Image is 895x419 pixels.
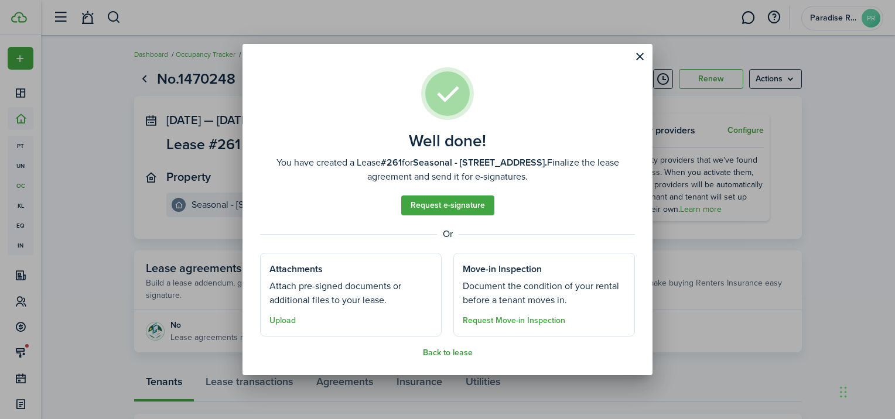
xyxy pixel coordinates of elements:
[260,227,635,241] well-done-separator: Or
[413,156,547,169] b: Seasonal - [STREET_ADDRESS].
[269,279,432,307] well-done-section-description: Attach pre-signed documents or additional files to your lease.
[401,195,494,215] a: Request e-signature
[269,316,296,325] button: Upload
[269,262,323,276] well-done-section-title: Attachments
[463,279,626,307] well-done-section-description: Document the condition of your rental before a tenant moves in.
[409,132,486,150] well-done-title: Well done!
[463,262,542,276] well-done-section-title: Move-in Inspection
[260,156,635,184] well-done-description: You have created a Lease for Finalize the lease agreement and send it for e-signatures.
[423,348,473,358] button: Back to lease
[463,316,565,325] button: Request Move-in Inspection
[630,47,650,67] button: Close modal
[836,363,895,419] iframe: Chat Widget
[381,156,402,169] b: #261
[840,375,847,410] div: Drag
